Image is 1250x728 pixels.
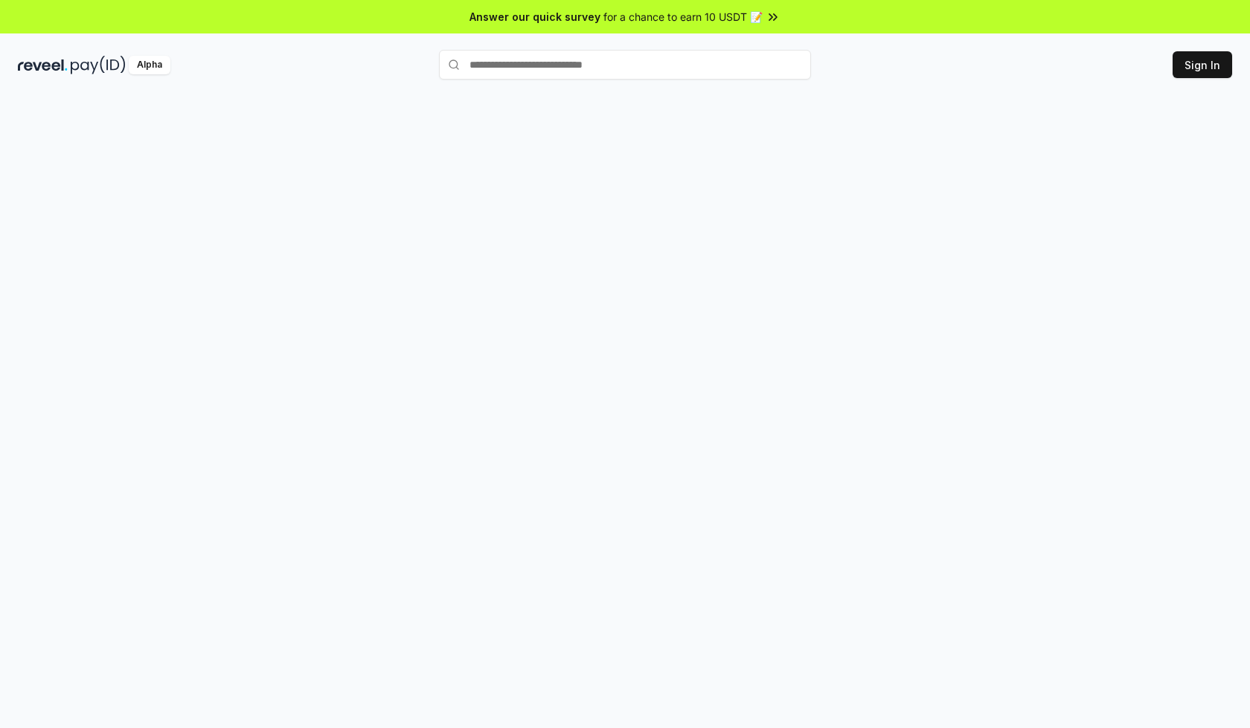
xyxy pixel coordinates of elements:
[469,9,600,25] span: Answer our quick survey
[71,56,126,74] img: pay_id
[129,56,170,74] div: Alpha
[603,9,763,25] span: for a chance to earn 10 USDT 📝
[18,56,68,74] img: reveel_dark
[1173,51,1232,78] button: Sign In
